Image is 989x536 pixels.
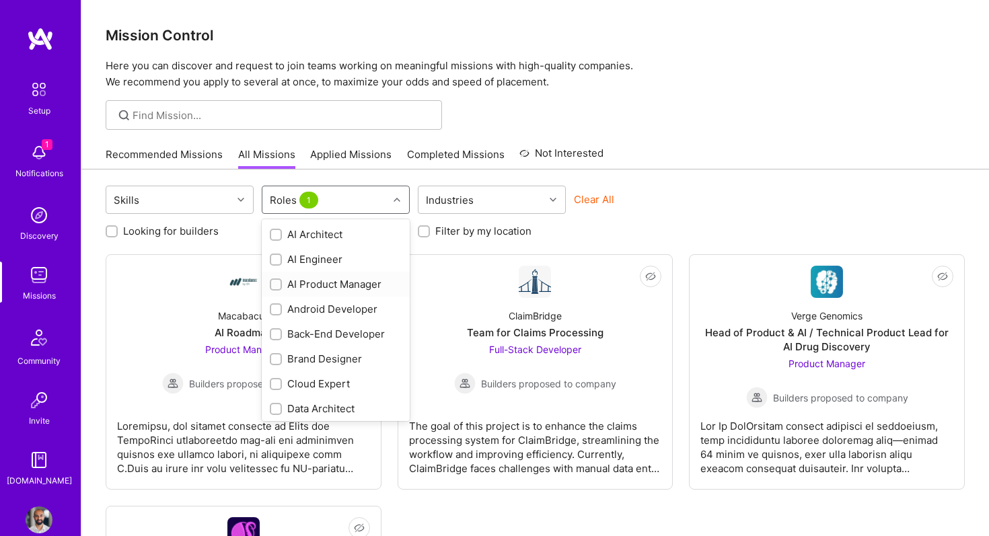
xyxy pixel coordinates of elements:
[550,196,556,203] i: icon Chevron
[26,447,52,473] img: guide book
[519,145,603,169] a: Not Interested
[270,377,402,391] div: Cloud Expert
[7,473,72,488] div: [DOMAIN_NAME]
[773,391,908,405] span: Builders proposed to company
[117,408,370,475] div: Loremipsu, dol sitamet consecte ad Elits doe TempoRinci utlaboreetdo mag-ali eni adminimven quisn...
[26,387,52,414] img: Invite
[394,196,400,203] i: icon Chevron
[26,202,52,229] img: discovery
[22,506,56,533] a: User Avatar
[26,262,52,289] img: teamwork
[270,227,402,241] div: AI Architect
[26,506,52,533] img: User Avatar
[106,27,965,44] h3: Mission Control
[17,354,61,368] div: Community
[811,266,843,298] img: Company Logo
[409,266,662,478] a: Company LogoClaimBridgeTeam for Claims ProcessingFull-Stack Developer Builders proposed to compan...
[110,190,143,210] div: Skills
[27,27,54,51] img: logo
[29,414,50,428] div: Invite
[354,523,365,533] i: icon EyeClosed
[123,224,219,238] label: Looking for builders
[237,196,244,203] i: icon Chevron
[746,387,768,408] img: Builders proposed to company
[481,377,616,391] span: Builders proposed to company
[26,139,52,166] img: bell
[423,190,477,210] div: Industries
[270,352,402,366] div: Brand Designer
[467,326,603,340] div: Team for Claims Processing
[700,326,953,354] div: Head of Product & AI / Technical Product Lead for AI Drug Discovery
[215,326,272,340] div: AI Roadmap
[700,408,953,475] div: Lor Ip DolOrsitam consect adipisci el seddoeiusm, temp incididuntu laboree doloremag aliq—enimad ...
[789,358,865,369] span: Product Manager
[270,277,402,291] div: AI Product Manager
[189,377,324,391] span: Builders proposed to company
[116,108,132,123] i: icon SearchGrey
[106,58,965,90] p: Here you can discover and request to join teams working on meaningful missions with high-quality ...
[937,271,948,282] i: icon EyeClosed
[574,192,614,206] button: Clear All
[205,344,282,355] span: Product Manager
[162,373,184,394] img: Builders proposed to company
[227,266,260,298] img: Company Logo
[409,408,662,475] div: The goal of this project is to enhance the claims processing system for ClaimBridge, streamlining...
[106,147,223,169] a: Recommended Missions
[270,252,402,266] div: AI Engineer
[454,373,476,394] img: Builders proposed to company
[133,108,432,122] input: Find Mission...
[23,289,56,303] div: Missions
[270,302,402,316] div: Android Developer
[23,321,55,354] img: Community
[435,224,532,238] label: Filter by my location
[407,147,505,169] a: Completed Missions
[117,266,370,478] a: Company LogoMacabacusAI RoadmapProduct Manager Builders proposed to companyBuilders proposed to c...
[15,166,63,180] div: Notifications
[519,266,551,298] img: Company Logo
[266,190,324,210] div: Roles
[310,147,392,169] a: Applied Missions
[645,271,656,282] i: icon EyeClosed
[489,344,581,355] span: Full-Stack Developer
[700,266,953,478] a: Company LogoVerge GenomicsHead of Product & AI / Technical Product Lead for AI Drug DiscoveryProd...
[270,401,402,416] div: Data Architect
[509,309,562,323] div: ClaimBridge
[299,192,318,208] span: 1
[20,229,59,243] div: Discovery
[218,309,269,323] div: Macabacus
[791,309,863,323] div: Verge Genomics
[28,104,50,118] div: Setup
[270,327,402,341] div: Back-End Developer
[238,147,295,169] a: All Missions
[42,139,52,150] span: 1
[25,75,53,104] img: setup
